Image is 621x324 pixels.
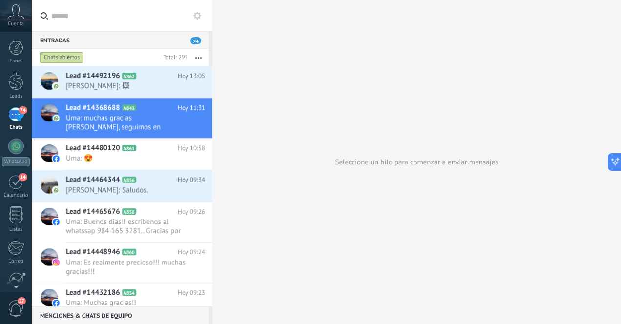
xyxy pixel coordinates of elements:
[188,49,209,66] button: Más
[178,71,205,81] span: Hoy 13:05
[53,83,60,90] img: com.amocrm.amocrmwa.svg
[178,175,205,185] span: Hoy 09:34
[66,258,186,276] span: Uma: Es realmente precioso!!! muchas gracias!!!
[2,192,30,199] div: Calendario
[2,93,30,100] div: Leads
[32,283,212,314] a: Lead #14432186 A854 Hoy 09:23 Uma: Muchas gracias!!
[122,249,136,255] span: A860
[66,154,186,163] span: Uma: 😍
[66,298,186,307] span: Uma: Muchas gracias!!
[66,247,120,257] span: Lead #14448946
[53,219,60,225] img: facebook-sm.svg
[66,143,120,153] span: Lead #14480120
[122,73,136,79] span: A862
[122,145,136,151] span: A861
[122,289,136,296] span: A854
[19,173,27,181] span: 14
[66,113,186,132] span: Uma: muchas gracias [PERSON_NAME], seguimos en contacto
[32,98,212,138] a: Lead #14368688 A843 Hoy 11:31 Uma: muchas gracias [PERSON_NAME], seguimos en contacto
[53,300,60,306] img: facebook-sm.svg
[32,170,212,202] a: Lead #14464344 A856 Hoy 09:34 [PERSON_NAME]: Saludos.
[66,217,186,236] span: Uma: Buenos dias!! escribenos al whatssap 984 165 3281.. Gracias por tu interes!!
[2,157,30,166] div: WhatsApp
[32,243,212,283] a: Lead #14448946 A860 Hoy 09:24 Uma: Es realmente precioso!!! muchas gracias!!!
[32,202,212,242] a: Lead #14465676 A858 Hoy 09:26 Uma: Buenos dias!! escribenos al whatssap 984 165 3281.. Gracias po...
[122,104,136,111] span: A843
[32,66,212,98] a: Lead #14492196 A862 Hoy 13:05 [PERSON_NAME]: 🖼
[178,288,205,298] span: Hoy 09:23
[53,115,60,121] img: com.amocrm.amocrmwa.svg
[2,226,30,233] div: Listas
[66,103,120,113] span: Lead #14368688
[178,143,205,153] span: Hoy 10:58
[66,207,120,217] span: Lead #14465676
[19,106,27,114] span: 74
[178,103,205,113] span: Hoy 11:31
[178,247,205,257] span: Hoy 09:24
[66,71,120,81] span: Lead #14492196
[53,187,60,194] img: com.amocrm.amocrmwa.svg
[8,21,24,27] span: Cuenta
[2,258,30,264] div: Correo
[32,31,209,49] div: Entradas
[2,124,30,131] div: Chats
[159,53,188,62] div: Total: 295
[2,58,30,64] div: Panel
[32,139,212,170] a: Lead #14480120 A861 Hoy 10:58 Uma: 😍
[53,259,60,266] img: instagram.svg
[122,177,136,183] span: A856
[122,208,136,215] span: A858
[32,306,209,324] div: Menciones & Chats de equipo
[66,81,186,91] span: [PERSON_NAME]: 🖼
[53,155,60,162] img: facebook-sm.svg
[190,37,201,44] span: 74
[18,297,26,305] span: 27
[66,175,120,185] span: Lead #14464344
[66,185,186,195] span: [PERSON_NAME]: Saludos.
[66,288,120,298] span: Lead #14432186
[178,207,205,217] span: Hoy 09:26
[40,52,83,63] div: Chats abiertos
